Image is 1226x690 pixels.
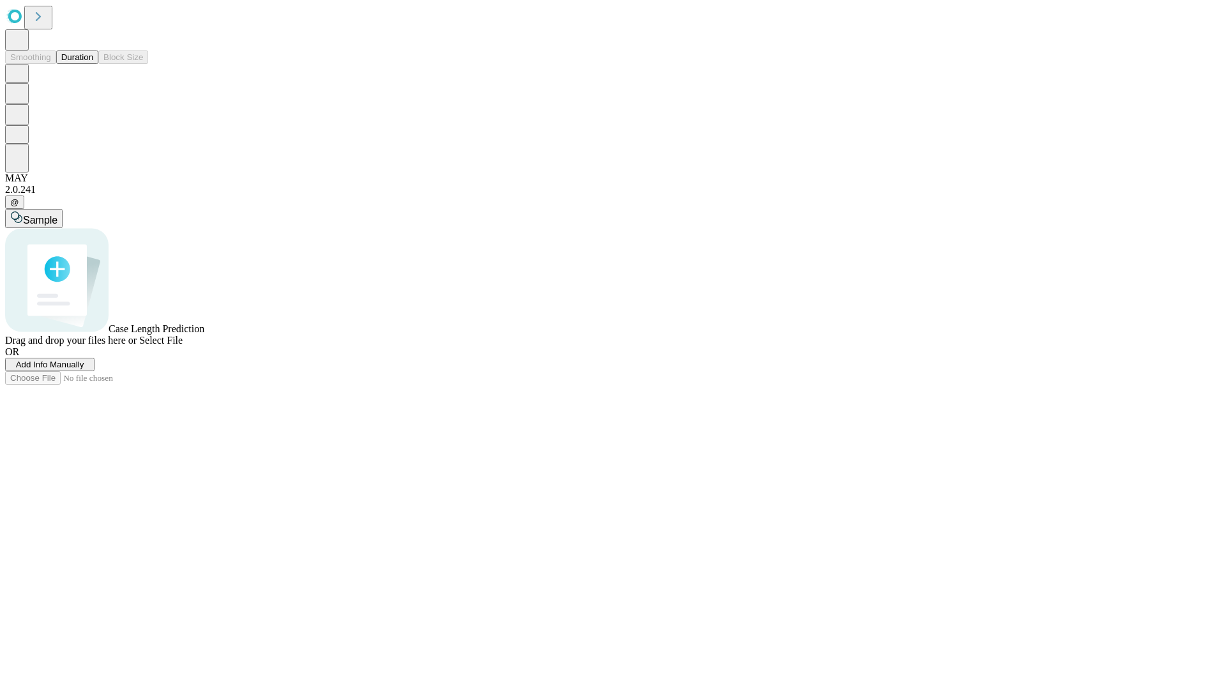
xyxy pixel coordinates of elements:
[5,184,1221,195] div: 2.0.241
[5,195,24,209] button: @
[16,360,84,369] span: Add Info Manually
[56,50,98,64] button: Duration
[98,50,148,64] button: Block Size
[109,323,204,334] span: Case Length Prediction
[5,346,19,357] span: OR
[5,172,1221,184] div: MAY
[5,209,63,228] button: Sample
[23,215,57,226] span: Sample
[5,335,137,346] span: Drag and drop your files here or
[5,358,95,371] button: Add Info Manually
[10,197,19,207] span: @
[139,335,183,346] span: Select File
[5,50,56,64] button: Smoothing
